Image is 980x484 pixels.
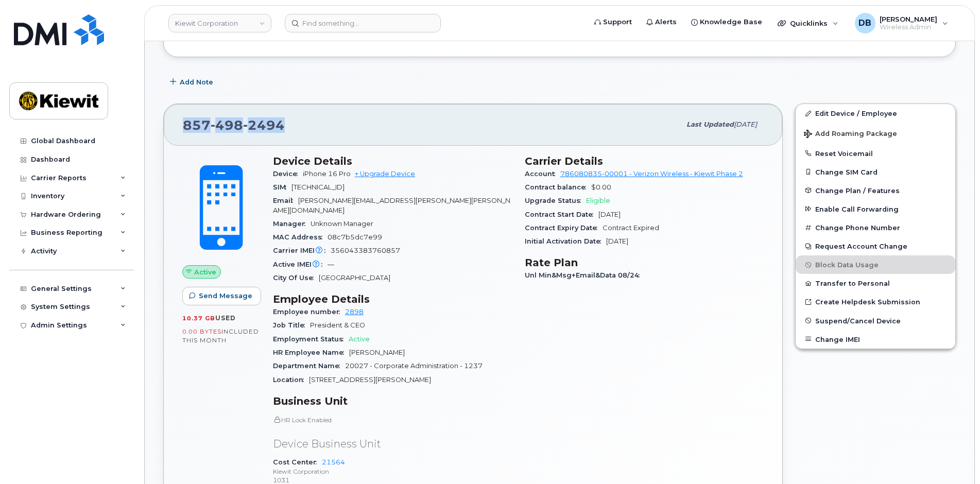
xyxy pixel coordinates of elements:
span: [PERSON_NAME] [349,349,405,356]
div: Daniel Buffington [848,13,955,33]
span: 10.37 GB [182,315,215,322]
span: Add Roaming Package [804,130,897,140]
span: Upgrade Status [525,197,586,204]
span: 0.00 Bytes [182,328,221,335]
span: [TECHNICAL_ID] [291,183,345,191]
span: Eligible [586,197,610,204]
h3: Rate Plan [525,256,764,269]
span: City Of Use [273,274,319,282]
h3: Business Unit [273,395,512,407]
span: Unknown Manager [311,220,373,228]
a: 2898 [345,308,364,316]
span: Last updated [686,120,734,128]
button: Transfer to Personal [796,274,955,292]
span: $0.00 [591,183,611,191]
p: Kiewit Corporation [273,467,512,476]
span: 857 [183,117,285,133]
button: Request Account Change [796,237,955,255]
a: Support [587,12,639,32]
h3: Device Details [273,155,512,167]
span: Contract Expired [603,224,659,232]
span: [DATE] [598,211,621,218]
span: DB [858,17,871,29]
span: Enable Call Forwarding [815,205,899,213]
span: Active IMEI [273,261,328,268]
span: Department Name [273,362,345,370]
input: Find something... [285,14,441,32]
span: Job Title [273,321,310,329]
span: Send Message [199,291,252,301]
span: 356043383760857 [331,247,400,254]
span: [PERSON_NAME] [880,15,937,23]
span: 20027 - Corporate Administration - 1237 [345,362,483,370]
span: Add Note [180,77,213,87]
span: Initial Activation Date [525,237,606,245]
span: Employment Status [273,335,349,343]
span: MAC Address [273,233,328,241]
span: Unl Min&Msg+Email&Data 08/24 [525,271,645,279]
h3: Carrier Details [525,155,764,167]
span: President & CEO [310,321,365,329]
a: Knowledge Base [684,12,769,32]
span: Carrier IMEI [273,247,331,254]
iframe: Messenger Launcher [935,439,972,476]
button: Change Phone Number [796,218,955,237]
span: [GEOGRAPHIC_DATA] [319,274,390,282]
h3: Employee Details [273,293,512,305]
span: Contract Start Date [525,211,598,218]
span: Contract balance [525,183,591,191]
button: Block Data Usage [796,255,955,274]
a: Kiewit Corporation [168,14,271,32]
a: + Upgrade Device [355,170,415,178]
span: Location [273,376,309,384]
button: Add Roaming Package [796,123,955,144]
span: Wireless Admin [880,23,937,31]
span: [DATE] [606,237,628,245]
span: Contract Expiry Date [525,224,603,232]
span: Change Plan / Features [815,186,900,194]
span: 08c7b5dc7e99 [328,233,382,241]
span: used [215,314,236,322]
p: Device Business Unit [273,437,512,452]
span: Manager [273,220,311,228]
span: 2494 [243,117,285,133]
span: Support [603,17,632,27]
span: Quicklinks [790,19,828,27]
button: Send Message [182,287,261,305]
button: Change Plan / Features [796,181,955,200]
button: Change IMEI [796,330,955,349]
span: Active [349,335,370,343]
span: Device [273,170,303,178]
span: Employee number [273,308,345,316]
span: Cost Center [273,458,322,466]
span: 498 [211,117,243,133]
a: 21564 [322,458,345,466]
a: 786080835-00001 - Verizon Wireless - Kiewit Phase 2 [560,170,743,178]
span: [STREET_ADDRESS][PERSON_NAME] [309,376,431,384]
button: Suspend/Cancel Device [796,312,955,330]
span: — [328,261,334,268]
a: Edit Device / Employee [796,104,955,123]
span: Knowledge Base [700,17,762,27]
span: SIM [273,183,291,191]
span: [DATE] [734,120,757,128]
span: iPhone 16 Pro [303,170,351,178]
span: Suspend/Cancel Device [815,317,901,324]
a: Alerts [639,12,684,32]
button: Add Note [163,73,222,91]
span: Active [194,267,216,277]
span: included this month [182,327,259,344]
span: [PERSON_NAME][EMAIL_ADDRESS][PERSON_NAME][PERSON_NAME][DOMAIN_NAME] [273,197,510,214]
button: Reset Voicemail [796,144,955,163]
p: HR Lock Enabled [273,416,512,424]
a: Create Helpdesk Submission [796,292,955,311]
span: Alerts [655,17,677,27]
button: Change SIM Card [796,163,955,181]
span: Account [525,170,560,178]
span: HR Employee Name [273,349,349,356]
span: Email [273,197,298,204]
button: Enable Call Forwarding [796,200,955,218]
div: Quicklinks [770,13,846,33]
